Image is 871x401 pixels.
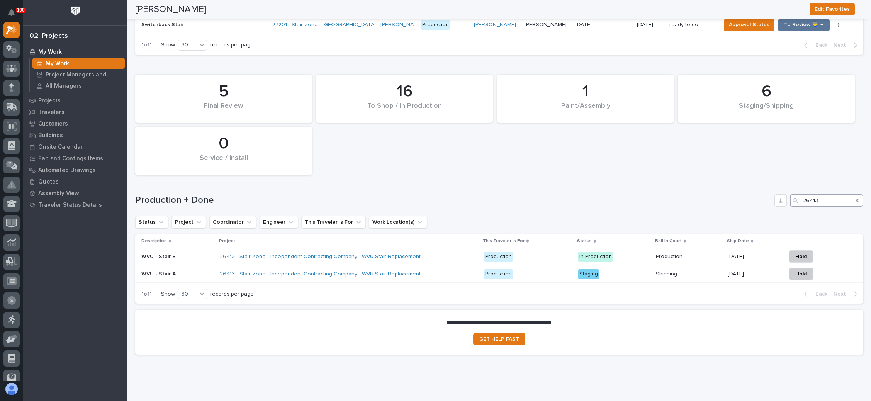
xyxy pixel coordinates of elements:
[525,20,568,28] p: [PERSON_NAME]
[473,333,525,345] a: GET HELP FAST
[691,82,842,101] div: 6
[46,83,82,90] p: All Managers
[830,291,863,297] button: Next
[23,176,127,187] a: Quotes
[329,102,480,118] div: To Shop / In Production
[3,5,20,21] button: Notifications
[135,4,206,15] h2: [PERSON_NAME]
[38,109,65,116] p: Travelers
[637,22,663,28] p: [DATE]
[148,102,299,118] div: Final Review
[38,49,62,56] p: My Work
[23,199,127,211] a: Traveler Status Details
[141,237,167,245] p: Description
[474,22,516,28] a: [PERSON_NAME]
[148,134,299,153] div: 0
[46,71,122,78] p: Project Managers and Engineers
[23,106,127,118] a: Travelers
[178,41,197,49] div: 30
[38,155,103,162] p: Fab and Coatings Items
[38,121,68,127] p: Customers
[135,16,863,34] tr: Switchback StairSwitchback Stair 27201 - Stair Zone - [GEOGRAPHIC_DATA] - [PERSON_NAME] Shop Prod...
[141,271,214,277] p: WVU - Stair A
[576,20,593,28] p: [DATE]
[301,216,366,228] button: This Traveler is For
[655,237,682,245] p: Ball In Court
[68,4,83,18] img: Workspace Logo
[724,19,774,31] button: Approval Status
[728,271,779,277] p: [DATE]
[810,3,855,15] button: Edit Favorites
[23,153,127,164] a: Fab and Coatings Items
[484,269,513,279] div: Production
[23,46,127,58] a: My Work
[798,291,830,297] button: Back
[38,178,59,185] p: Quotes
[161,42,175,48] p: Show
[795,269,807,279] span: Hold
[669,20,700,28] p: ready to go
[10,9,20,22] div: Notifications100
[141,20,185,28] p: Switchback Stair
[135,216,168,228] button: Status
[23,95,127,106] a: Projects
[210,42,254,48] p: records per page
[811,291,827,297] span: Back
[691,102,842,118] div: Staging/Shipping
[815,5,850,14] span: Edit Favorites
[219,237,235,245] p: Project
[577,237,592,245] p: Status
[790,194,863,207] input: Search
[29,32,68,41] div: 02. Projects
[23,118,127,129] a: Customers
[834,291,851,297] span: Next
[727,237,749,245] p: Ship Date
[421,20,450,30] div: Production
[135,248,863,265] tr: WVU - Stair B26413 - Stair Zone - Independent Contracting Company - WVU Stair Replacement Product...
[656,269,679,277] p: Shipping
[260,216,298,228] button: Engineer
[220,253,421,260] a: 26413 - Stair Zone - Independent Contracting Company - WVU Stair Replacement
[834,42,851,49] span: Next
[510,102,661,118] div: Paint/Assembly
[778,19,830,31] button: To Review 👨‍🏭 →
[784,20,823,29] span: To Review 👨‍🏭 →
[135,195,771,206] h1: Production + Done
[484,252,513,262] div: Production
[795,252,807,261] span: Hold
[789,268,813,280] button: Hold
[789,250,813,263] button: Hold
[38,144,83,151] p: Onsite Calendar
[728,253,779,260] p: [DATE]
[811,42,827,49] span: Back
[135,265,863,283] tr: WVU - Stair A26413 - Stair Zone - Independent Contracting Company - WVU Stair Replacement Product...
[329,82,480,101] div: 16
[23,141,127,153] a: Onsite Calendar
[38,190,79,197] p: Assembly View
[369,216,427,228] button: Work Location(s)
[272,22,437,28] a: 27201 - Stair Zone - [GEOGRAPHIC_DATA] - [PERSON_NAME] Shop
[220,271,421,277] a: 26413 - Stair Zone - Independent Contracting Company - WVU Stair Replacement
[148,82,299,101] div: 5
[30,69,127,80] a: Project Managers and Engineers
[30,80,127,91] a: All Managers
[23,129,127,141] a: Buildings
[46,60,69,67] p: My Work
[656,252,684,260] p: Production
[210,291,254,297] p: records per page
[135,285,158,304] p: 1 of 1
[178,290,197,298] div: 30
[141,253,214,260] p: WVU - Stair B
[161,291,175,297] p: Show
[578,252,613,262] div: In Production
[23,164,127,176] a: Automated Drawings
[578,269,599,279] div: Staging
[38,202,102,209] p: Traveler Status Details
[483,237,525,245] p: This Traveler is For
[38,97,61,104] p: Projects
[3,381,20,397] button: users-avatar
[148,154,299,170] div: Service / Install
[171,216,206,228] button: Project
[510,82,661,101] div: 1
